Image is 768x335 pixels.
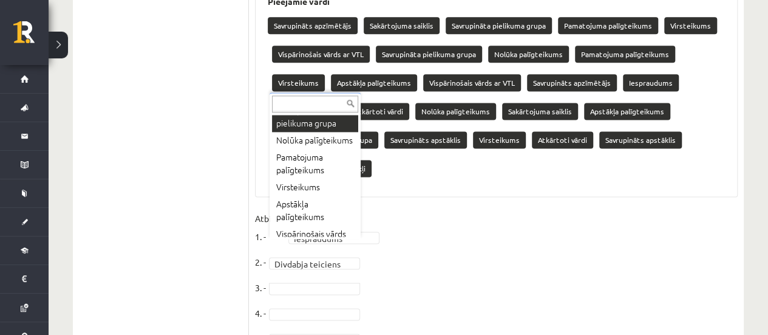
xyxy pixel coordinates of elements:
[272,179,358,196] div: Virsteikums
[272,132,358,149] div: Nolūka palīgteikums
[272,149,358,179] div: Pamatojuma palīgteikums
[272,196,358,226] div: Apstākļa palīgteikums
[272,226,358,255] div: Vispārinošais vārds ar VTL
[272,102,358,132] div: Savrupināta pielikuma grupa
